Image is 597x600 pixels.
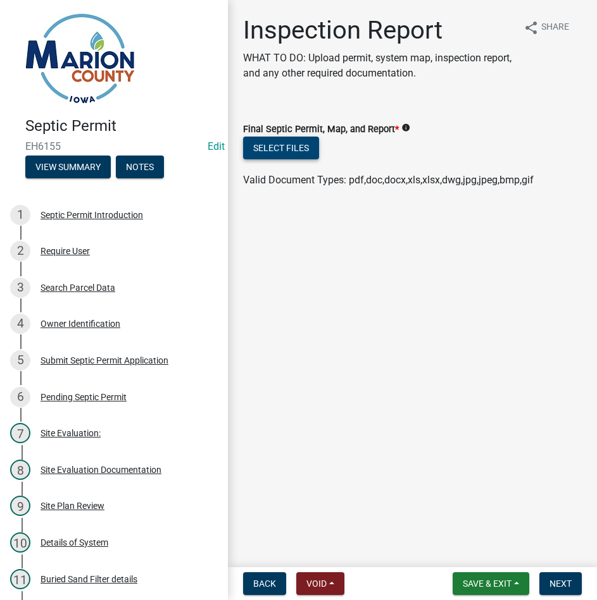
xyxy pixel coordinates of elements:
[541,20,569,35] span: Share
[25,13,135,104] img: Marion County, Iowa
[243,51,513,81] p: WHAT TO DO: Upload permit, system map, inspection report, and any other required documentation.
[10,350,30,370] div: 5
[208,140,225,152] wm-modal-confirm: Edit Application Number
[41,393,127,401] div: Pending Septic Permit
[10,496,30,516] div: 9
[10,314,30,334] div: 4
[41,501,104,510] div: Site Plan Review
[41,319,120,328] div: Owner Identification
[41,465,161,474] div: Site Evaluation Documentation
[25,117,218,135] h4: Septic Permit
[463,579,512,589] span: Save & Exit
[539,572,582,595] button: Next
[243,137,319,159] button: Select files
[41,356,168,365] div: Submit Septic Permit Application
[524,20,539,35] i: share
[41,211,143,219] div: Septic Permit Introduction
[41,575,137,584] div: Buried Sand Filter details
[453,572,529,595] button: Save & Exit
[550,579,572,589] span: Next
[10,460,30,480] div: 8
[25,140,203,152] span: EH6155
[41,283,115,292] div: Search Parcel Data
[116,162,164,173] wm-modal-confirm: Notes
[401,123,410,132] i: info
[10,387,30,407] div: 6
[41,538,108,547] div: Details of System
[513,15,579,40] button: shareShare
[10,205,30,225] div: 1
[253,579,276,589] span: Back
[116,156,164,178] button: Notes
[10,569,30,589] div: 11
[10,532,30,553] div: 10
[296,572,344,595] button: Void
[243,572,286,595] button: Back
[10,278,30,298] div: 3
[10,423,30,443] div: 7
[41,429,101,438] div: Site Evaluation:
[243,174,534,186] span: Valid Document Types: pdf,doc,docx,xls,xlsx,dwg,jpg,jpeg,bmp,gif
[243,125,399,134] label: Final Septic Permit, Map, and Report
[306,579,327,589] span: Void
[208,140,225,152] a: Edit
[25,162,111,173] wm-modal-confirm: Summary
[41,247,90,255] div: Require User
[25,156,111,178] button: View Summary
[10,241,30,261] div: 2
[243,15,513,46] h1: Inspection Report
